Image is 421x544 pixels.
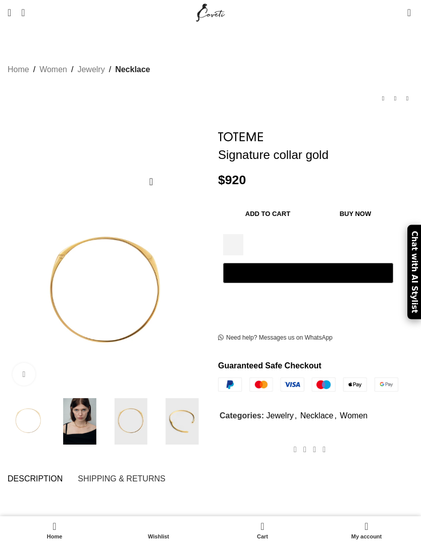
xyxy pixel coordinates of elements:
[3,3,16,23] a: Open mobile menu
[218,361,322,370] strong: Guaranteed Safe Checkout
[8,533,101,540] span: Home
[218,173,246,187] bdi: 920
[218,377,398,392] img: guaranteed-safe-checkout-bordered.j
[218,148,413,162] h1: Signature collar gold
[159,398,205,445] img: David Koma dress
[220,411,264,420] span: Categories:
[5,398,51,445] img: Signature collar gold
[300,411,334,420] a: Necklace
[221,289,395,313] iframe: Secure express checkout frame
[218,132,264,141] img: Toteme
[320,443,329,457] a: WhatsApp social link
[290,443,300,457] a: Facebook social link
[107,519,210,541] a: Wishlist
[218,173,225,187] span: $
[8,63,29,76] a: Home
[216,533,309,540] span: Cart
[57,398,103,445] img: Toteme dress
[16,3,30,23] a: Search
[3,519,107,541] a: Home
[318,203,393,224] button: Buy now
[300,443,309,457] a: X social link
[107,519,210,541] div: My wishlist
[295,409,297,422] span: ,
[320,533,413,540] span: My account
[108,398,154,445] img: Toteme dresses
[334,409,336,422] span: ,
[194,8,228,16] a: Site logo
[408,5,415,13] span: 0
[39,63,67,76] a: Women
[223,263,393,283] button: Pay with GPay
[314,519,418,541] a: My account
[210,519,314,541] div: My cart
[377,92,389,104] a: Previous product
[112,533,205,540] span: Wishlist
[401,92,413,104] a: Next product
[218,334,333,342] a: Need help? Messages us on WhatsApp
[340,411,367,420] a: Women
[392,3,402,23] div: My Wishlist
[210,519,314,541] a: 0 Cart
[223,203,312,224] button: Add to cart
[261,519,269,526] span: 0
[266,411,293,420] a: Jewelry
[8,63,150,76] nav: Breadcrumb
[8,475,63,483] span: Description
[115,63,150,76] a: Necklace
[77,63,104,76] a: Jewelry
[402,3,416,23] a: 0
[78,475,165,483] span: Shipping & Returns
[310,443,320,457] a: Pinterest social link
